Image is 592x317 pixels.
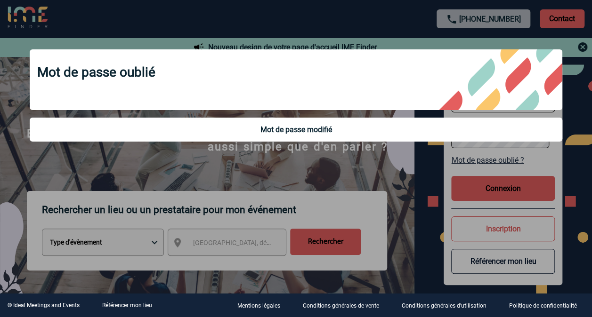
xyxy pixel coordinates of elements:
[30,49,562,110] div: Mot de passe oublié
[502,301,592,310] a: Politique de confidentialité
[295,301,394,310] a: Conditions générales de vente
[402,303,487,309] p: Conditions générales d'utilisation
[230,301,295,310] a: Mentions légales
[237,303,280,309] p: Mentions légales
[8,302,80,309] div: © Ideal Meetings and Events
[37,125,555,134] div: Mot de passe modifié
[102,302,152,309] a: Référencer mon lieu
[509,303,577,309] p: Politique de confidentialité
[303,303,379,309] p: Conditions générales de vente
[394,301,502,310] a: Conditions générales d'utilisation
